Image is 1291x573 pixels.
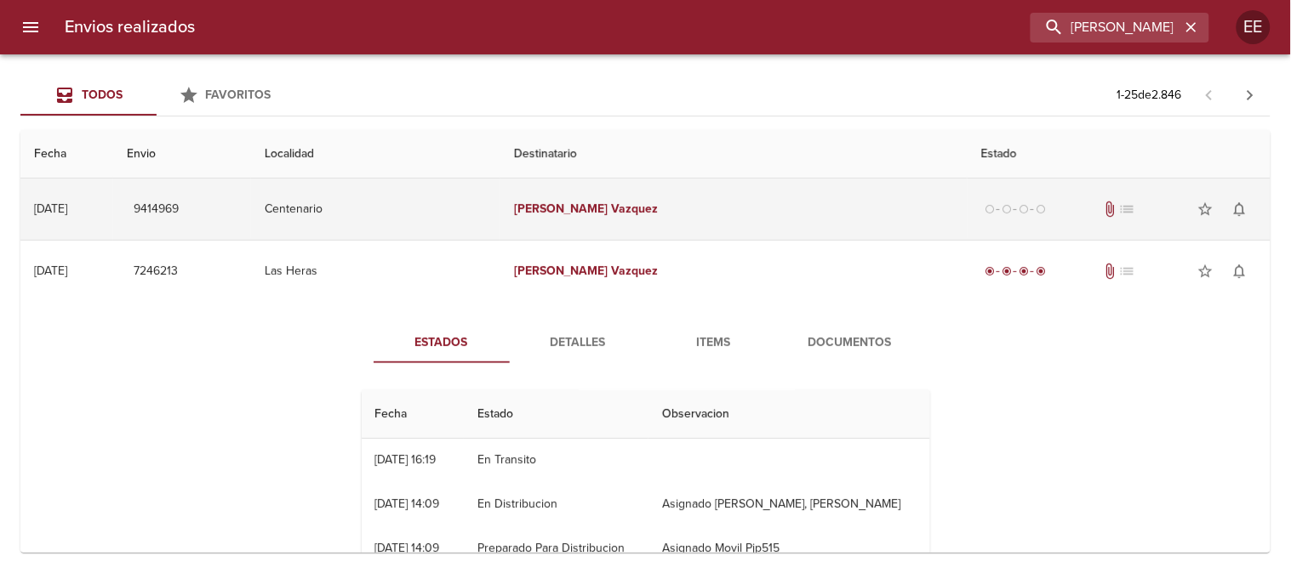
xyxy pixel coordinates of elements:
span: radio_button_unchecked [985,204,995,214]
span: star_border [1197,201,1214,218]
em: Vazquez [612,201,659,216]
button: Activar notificaciones [1223,192,1257,226]
td: En Distribucion [464,482,648,526]
span: Pagina siguiente [1230,75,1271,116]
span: radio_button_checked [985,266,995,276]
span: Tiene documentos adjuntos [1102,263,1119,280]
span: Detalles [520,332,636,354]
em: [PERSON_NAME] [514,264,608,278]
button: 9414969 [127,194,186,225]
div: [DATE] [34,264,67,278]
th: Envio [113,130,252,179]
p: 1 - 25 de 2.846 [1117,87,1182,104]
span: Estados [384,332,500,354]
span: Items [656,332,772,354]
button: Activar notificaciones [1223,254,1257,288]
em: Vazquez [612,264,659,278]
span: notifications_none [1231,201,1248,218]
button: Agregar a favoritos [1189,254,1223,288]
td: Centenario [251,179,500,240]
td: Preparado Para Distribucion [464,526,648,570]
span: Pagina anterior [1189,86,1230,103]
th: Fecha [362,390,465,439]
th: Localidad [251,130,500,179]
div: EE [1237,10,1271,44]
div: Tabs Envios [20,75,293,116]
th: Estado [968,130,1271,179]
button: 7246213 [127,256,185,287]
h6: Envios realizados [65,14,195,41]
button: Agregar a favoritos [1189,192,1223,226]
button: menu [10,7,51,48]
th: Estado [464,390,648,439]
div: [DATE] 16:19 [375,452,437,467]
td: Asignado [PERSON_NAME], [PERSON_NAME] [648,482,930,526]
div: [DATE] [34,201,67,216]
em: [PERSON_NAME] [514,201,608,216]
span: radio_button_unchecked [1036,204,1046,214]
div: [DATE] 14:09 [375,496,440,511]
span: Tiene documentos adjuntos [1102,201,1119,218]
span: radio_button_unchecked [1002,204,1012,214]
input: buscar [1031,13,1180,43]
span: 9414969 [134,199,179,220]
td: En Transito [464,438,648,482]
div: Tabs detalle de guia [374,322,918,363]
span: Favoritos [206,88,271,102]
span: Todos [82,88,123,102]
th: Fecha [20,130,113,179]
th: Observacion [648,390,930,439]
td: Asignado Movil Pjp515 [648,526,930,570]
span: radio_button_checked [1036,266,1046,276]
div: Entregado [981,263,1049,280]
span: radio_button_checked [1019,266,1029,276]
td: Las Heras [251,241,500,302]
span: 7246213 [134,261,178,282]
th: Destinatario [500,130,968,179]
span: No tiene pedido asociado [1119,201,1136,218]
span: radio_button_unchecked [1019,204,1029,214]
span: radio_button_checked [1002,266,1012,276]
div: Abrir información de usuario [1237,10,1271,44]
span: No tiene pedido asociado [1119,263,1136,280]
span: Documentos [792,332,908,354]
span: star_border [1197,263,1214,280]
div: [DATE] 14:09 [375,541,440,555]
span: notifications_none [1231,263,1248,280]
